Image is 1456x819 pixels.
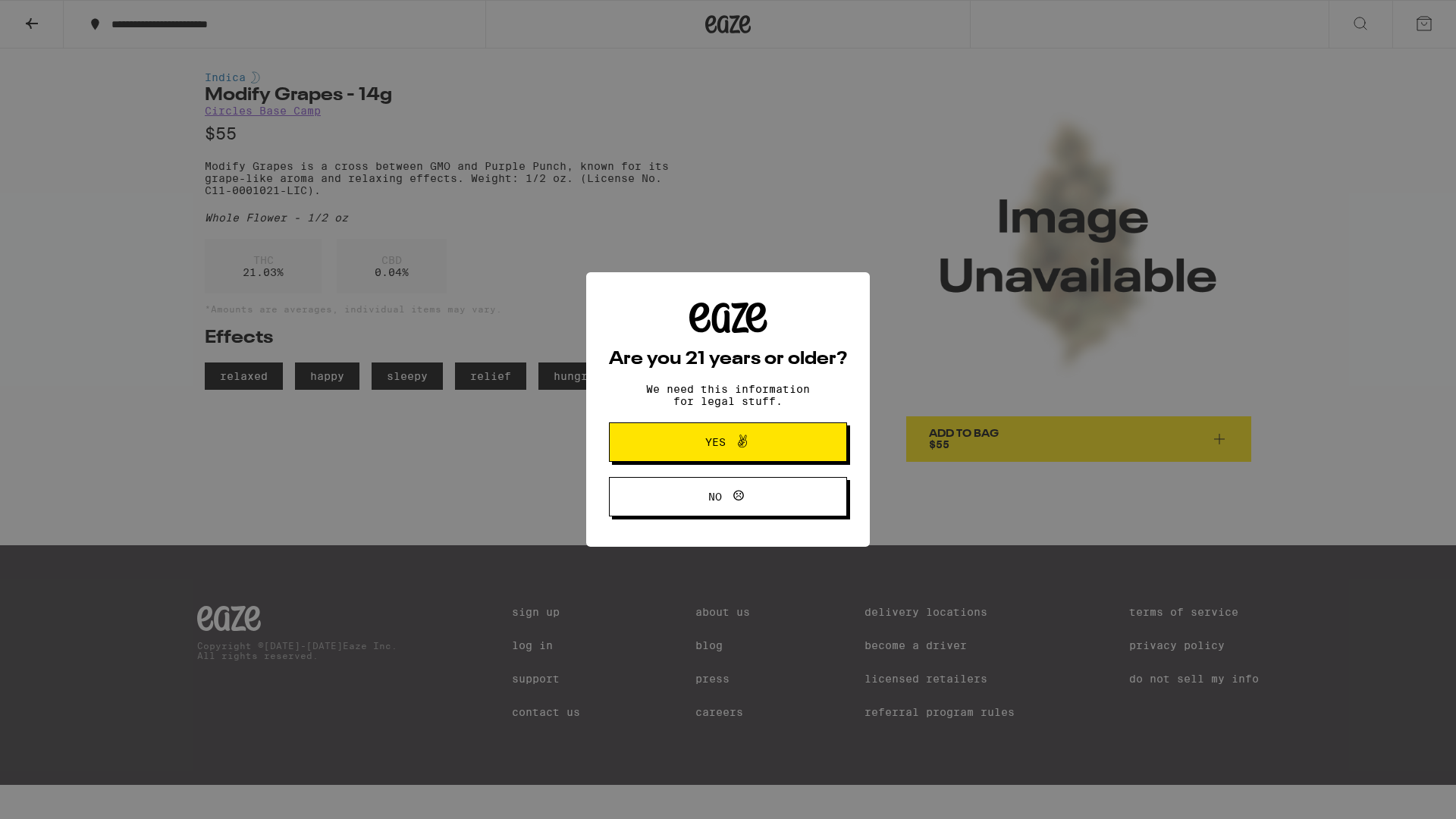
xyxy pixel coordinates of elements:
p: We need this information for legal stuff. [633,383,823,407]
span: Yes [705,437,726,447]
iframe: Opens a widget where you can find more information [1361,773,1441,811]
button: Yes [609,422,847,462]
button: No [609,477,847,516]
span: No [708,491,722,502]
h2: Are you 21 years or older? [609,350,847,369]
